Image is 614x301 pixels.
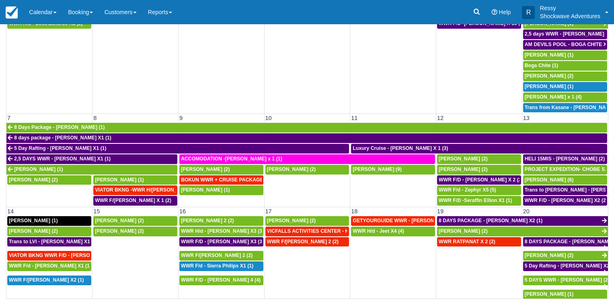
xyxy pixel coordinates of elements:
span: [PERSON_NAME] (1) [525,84,574,89]
a: Trans to LVI - [PERSON_NAME] X1 (1) [7,237,91,247]
span: WWR F/d - Zephyr X5 (5) [439,187,496,193]
p: Ressy [540,4,600,12]
a: 5 Day Rafting - [PERSON_NAME] X1 (1) [6,144,349,154]
a: WWR F/[PERSON_NAME] 2 (2) [265,237,349,247]
a: WWR F/[PERSON_NAME] 2 (2) [179,251,263,261]
span: WWR F/D - [PERSON_NAME] X 2 (2) [439,177,523,183]
span: [PERSON_NAME] 2 (2) [181,218,234,223]
a: [PERSON_NAME] (1) [179,185,263,195]
a: 8 Days Package - [PERSON_NAME] (1) [6,123,607,133]
span: [PERSON_NAME] (2) [439,166,488,172]
img: checkfront-main-nav-mini-logo.png [6,6,18,19]
span: 8 Days Package - [PERSON_NAME] (1) [14,124,105,130]
span: 5 Day Rafting - [PERSON_NAME] X1 (1) [14,145,106,151]
span: 5 DAYS WWR - [PERSON_NAME] (2) [525,277,610,283]
a: [PERSON_NAME] (2) [93,227,177,236]
span: WWR F/d - Sierra Philips X1 (1) [181,263,253,269]
a: ACCOMODATION -[PERSON_NAME] x 1 (1) [179,154,435,164]
span: [PERSON_NAME] (2) [267,218,316,223]
span: [PERSON_NAME] (2) [525,253,574,258]
span: WWR F/[PERSON_NAME] X 1 (2) [95,198,171,203]
span: [PERSON_NAME] (2) [267,166,316,172]
a: WWR F/d - Zephyr X5 (5) [437,185,521,195]
span: [PERSON_NAME] (1) [95,177,144,183]
a: [PERSON_NAME] (1) [523,82,607,92]
span: [PERSON_NAME] (2) [9,228,58,234]
a: VICFALLS ACTIVITIES CENTER - HELICOPTER -[PERSON_NAME] X 4 (4) [265,227,349,236]
a: Trans from Kasane - [PERSON_NAME] X4 (4) [523,103,607,113]
span: 8 days package - [PERSON_NAME] X1 (1) [14,135,111,141]
span: ACCOMODATION -[PERSON_NAME] x 1 (1) [181,156,282,162]
span: [PERSON_NAME] (1) [14,166,63,172]
span: 8 DAYS PACKAGE - [PERSON_NAME] X2 (1) [439,218,543,223]
a: [PERSON_NAME] (2) [179,165,263,175]
span: 20 [522,208,530,215]
span: [PERSON_NAME] (1) [525,52,574,58]
span: WWR F/[PERSON_NAME] X2 (1) [9,277,84,283]
span: [PERSON_NAME] (2) [439,228,488,234]
a: WWR H/d - [PERSON_NAME] X3 (3) [179,227,263,236]
span: Luxury Cruise - [PERSON_NAME] X 1 (3) [353,145,448,151]
a: WWR F/D - [PERSON_NAME] X2 (2) [523,196,607,206]
a: Luxury Cruise - [PERSON_NAME] X 1 (3) [351,144,607,154]
a: WWR F/D - [PERSON_NAME] X 2 (2) [437,175,521,185]
a: 8 days package - [PERSON_NAME] X1 (1) [6,133,607,143]
span: 13 [522,115,530,121]
span: [PERSON_NAME] (2) [95,228,144,234]
a: [PERSON_NAME] (2) [93,216,177,226]
a: [PERSON_NAME] (2) [437,227,608,236]
a: VIATOR BKNG WWR F/D - [PERSON_NAME] X 1 (1) [7,251,91,261]
a: [PERSON_NAME] (2) [7,227,91,236]
div: R [522,6,535,19]
a: [PERSON_NAME] x 1 (4) [523,93,607,102]
a: [PERSON_NAME] (2) [265,216,349,226]
span: [PERSON_NAME] (9) [353,166,402,172]
a: [PERSON_NAME] (1) [6,165,177,175]
span: [PERSON_NAME] (2) [525,73,574,79]
a: 5 Day Rafting - [PERSON_NAME] X2 (2) [523,261,608,271]
span: WWR RATPANAT X 2 (2) [439,239,495,244]
span: 8 [93,115,97,121]
a: WWR F/d - Sierra Philips X1 (1) [179,261,263,271]
a: GETYOURGUIDE WWR - [PERSON_NAME] X 9 (9) [351,216,435,226]
span: Help [499,9,511,15]
span: 2,5 DAYS WWR - [PERSON_NAME] X1 (1) [14,156,111,162]
a: [PERSON_NAME] (2) [523,251,608,261]
span: WWR H/d - Jeet X4 (4) [353,228,404,234]
span: WWR F/[PERSON_NAME] 2 (2) [181,253,252,258]
span: VICFALLS ACTIVITIES CENTER - HELICOPTER -[PERSON_NAME] X 4 (4) [267,228,438,234]
span: 7 [6,115,11,121]
a: WWR F/d - [PERSON_NAME] X1 (1) [7,261,91,271]
a: [PERSON_NAME] (1) [93,175,177,185]
a: [PERSON_NAME] (6) [523,175,607,185]
a: HELI 15MIS - [PERSON_NAME] (2) [523,154,607,164]
a: [PERSON_NAME] (1) [523,51,607,60]
span: WWR H/d - [PERSON_NAME] X3 (3) [181,228,264,234]
span: 18 [350,208,358,215]
span: WWR F/[PERSON_NAME] 2 (2) [267,239,339,244]
a: Trans to [PERSON_NAME] - [PERSON_NAME] X 1 (2) [523,185,607,195]
a: [PERSON_NAME] (2) [265,165,349,175]
span: [PERSON_NAME] (2) [9,177,58,183]
span: 14 [6,208,15,215]
span: 9 [179,115,183,121]
a: [PERSON_NAME] (1) [7,216,91,226]
span: [PERSON_NAME] (1) [9,218,58,223]
a: [PERSON_NAME] (2) [523,72,607,81]
span: [PERSON_NAME] (6) [525,177,574,183]
a: 8 DAYS PACKAGE - [PERSON_NAME] X2 (1) [437,216,608,226]
a: WWR F/D - [PERSON_NAME] X3 (3) [179,237,263,247]
span: 12 [436,115,444,121]
span: 10 [265,115,273,121]
span: WWR F/d - [PERSON_NAME] X1 (1) [9,263,91,269]
a: BOKUN WWR + CRUISE PACKAGE - [PERSON_NAME] South X 2 (2) [179,175,263,185]
span: BOKUN WWR + CRUISE PACKAGE - [PERSON_NAME] South X 2 (2) [181,177,341,183]
span: WWR F/D - [PERSON_NAME] X2 (2) [525,198,608,203]
p: Shockwave Adventures [540,12,600,20]
a: 5 DAYS WWR - [PERSON_NAME] (2) [523,276,608,285]
a: WWR F/D -Seraffin Ellion X1 (1) [437,196,521,206]
a: [PERSON_NAME] 2 (2) [179,216,263,226]
span: VIATOR BKNG -WWR H/[PERSON_NAME] X 2 (2) [95,187,209,193]
span: [PERSON_NAME] (2) [95,218,144,223]
i: Help [492,9,497,15]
